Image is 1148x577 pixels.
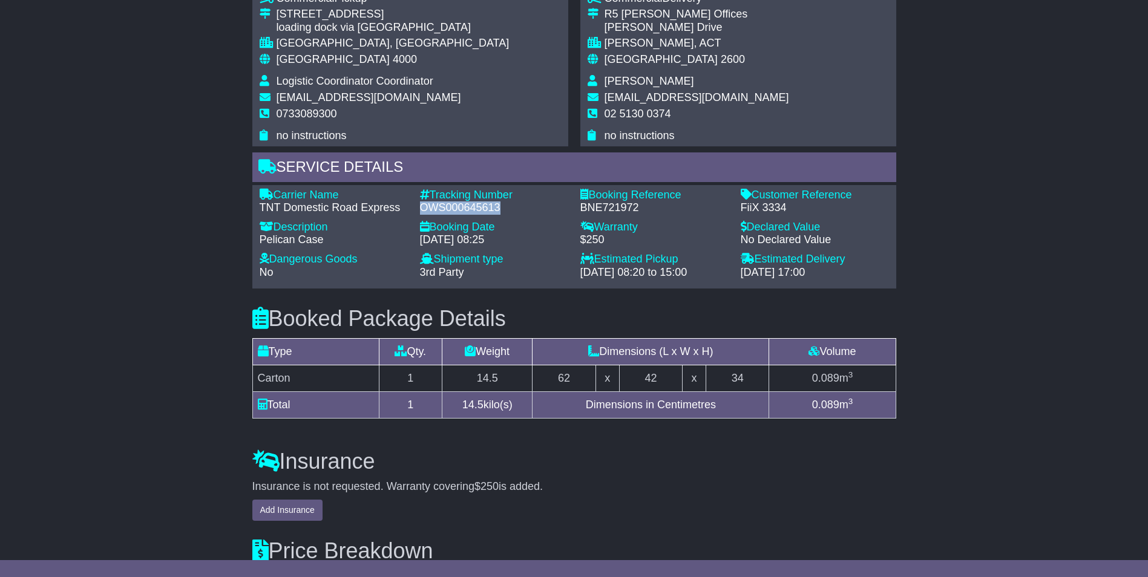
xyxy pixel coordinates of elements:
span: [GEOGRAPHIC_DATA] [605,53,718,65]
div: Pelican Case [260,233,408,247]
div: $250 [580,233,729,247]
div: Service Details [252,152,896,185]
div: Booking Reference [580,189,729,202]
span: 4000 [393,53,417,65]
sup: 3 [848,370,853,379]
td: Total [252,391,379,418]
span: Logistic Coordinator Coordinator [277,75,433,87]
div: Declared Value [741,221,889,234]
h3: Price Breakdown [252,539,896,563]
div: Warranty [580,221,729,234]
div: [PERSON_NAME], ACT [605,37,789,50]
span: 14.5 [462,399,484,411]
span: 0.089 [812,399,839,411]
div: Insurance is not requested. Warranty covering is added. [252,480,896,494]
h3: Insurance [252,449,896,474]
div: Estimated Delivery [741,253,889,266]
td: Qty. [379,338,442,365]
td: 1 [379,391,442,418]
td: Type [252,338,379,365]
span: 0.089 [812,372,839,384]
sup: 3 [848,397,853,406]
td: 34 [706,365,769,391]
div: [GEOGRAPHIC_DATA], [GEOGRAPHIC_DATA] [277,37,510,50]
span: $250 [474,480,499,492]
span: 0733089300 [277,108,337,120]
div: [DATE] 08:20 to 15:00 [580,266,729,279]
div: FiiX 3334 [741,201,889,215]
div: Booking Date [420,221,568,234]
h3: Booked Package Details [252,307,896,331]
td: 42 [619,365,683,391]
span: 02 5130 0374 [605,108,671,120]
div: Carrier Name [260,189,408,202]
div: [PERSON_NAME] Drive [605,21,789,34]
td: kilo(s) [442,391,533,418]
div: Shipment type [420,253,568,266]
div: [DATE] 17:00 [741,266,889,279]
div: TNT Domestic Road Express [260,201,408,215]
td: m [769,391,896,418]
td: Volume [769,338,896,365]
div: Estimated Pickup [580,253,729,266]
button: Add Insurance [252,500,323,521]
div: Dangerous Goods [260,253,408,266]
span: no instructions [605,129,675,142]
td: 14.5 [442,365,533,391]
td: Weight [442,338,533,365]
span: No [260,266,274,278]
div: [DATE] 08:25 [420,233,568,247]
td: x [683,365,706,391]
div: OWS000645613 [420,201,568,215]
td: 62 [533,365,596,391]
div: BNE721972 [580,201,729,215]
td: Carton [252,365,379,391]
span: 2600 [721,53,745,65]
div: Tracking Number [420,189,568,202]
span: [PERSON_NAME] [605,75,694,87]
span: [EMAIL_ADDRESS][DOMAIN_NAME] [277,91,461,103]
td: Dimensions (L x W x H) [533,338,769,365]
td: 1 [379,365,442,391]
div: Customer Reference [741,189,889,202]
span: 3rd Party [420,266,464,278]
div: No Declared Value [741,233,889,247]
span: no instructions [277,129,347,142]
div: Description [260,221,408,234]
td: Dimensions in Centimetres [533,391,769,418]
span: [EMAIL_ADDRESS][DOMAIN_NAME] [605,91,789,103]
span: [GEOGRAPHIC_DATA] [277,53,390,65]
div: loading dock via [GEOGRAPHIC_DATA] [277,21,510,34]
div: R5 [PERSON_NAME] Offices [605,8,789,21]
div: [STREET_ADDRESS] [277,8,510,21]
td: x [595,365,619,391]
td: m [769,365,896,391]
